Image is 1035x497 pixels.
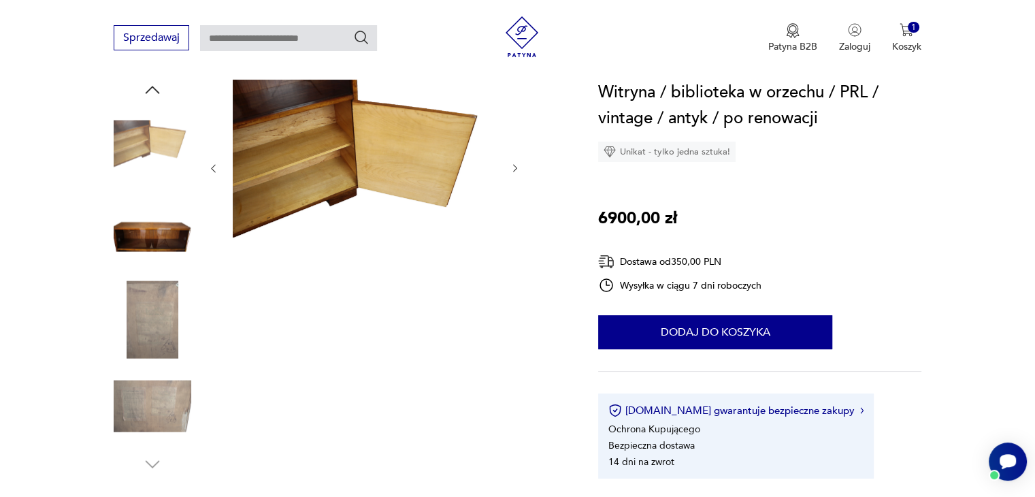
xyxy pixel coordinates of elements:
img: Patyna - sklep z meblami i dekoracjami vintage [502,16,542,57]
img: Ikona koszyka [900,23,913,37]
p: Patyna B2B [768,40,817,53]
button: Szukaj [353,29,369,46]
img: Zdjęcie produktu Witryna / biblioteka w orzechu / PRL / vintage / antyk / po renowacji [114,107,191,185]
p: Zaloguj [839,40,870,53]
li: 14 dni na zwrot [608,455,674,468]
button: [DOMAIN_NAME] gwarantuje bezpieczne zakupy [608,404,864,417]
li: Ochrona Kupującego [608,423,700,436]
img: Ikona strzałki w prawo [860,407,864,414]
p: 6900,00 zł [598,206,677,231]
li: Bezpieczna dostawa [608,439,695,452]
p: Koszyk [892,40,921,53]
button: 1Koszyk [892,23,921,53]
iframe: Smartsupp widget button [989,443,1027,481]
img: Zdjęcie produktu Witryna / biblioteka w orzechu / PRL / vintage / antyk / po renowacji [114,280,191,358]
a: Sprzedawaj [114,34,189,44]
a: Ikona medaluPatyna B2B [768,23,817,53]
img: Zdjęcie produktu Witryna / biblioteka w orzechu / PRL / vintage / antyk / po renowacji [233,80,495,255]
div: Wysyłka w ciągu 7 dni roboczych [598,277,761,293]
button: Zaloguj [839,23,870,53]
button: Patyna B2B [768,23,817,53]
div: Dostawa od 350,00 PLN [598,253,761,270]
img: Ikona diamentu [604,146,616,158]
img: Ikona medalu [786,23,800,38]
img: Ikonka użytkownika [848,23,861,37]
div: Unikat - tylko jedna sztuka! [598,142,736,162]
img: Ikona dostawy [598,253,614,270]
h1: Witryna / biblioteka w orzechu / PRL / vintage / antyk / po renowacji [598,80,921,131]
button: Dodaj do koszyka [598,315,832,349]
img: Ikona certyfikatu [608,404,622,417]
img: Zdjęcie produktu Witryna / biblioteka w orzechu / PRL / vintage / antyk / po renowacji [114,194,191,272]
img: Zdjęcie produktu Witryna / biblioteka w orzechu / PRL / vintage / antyk / po renowacji [114,368,191,445]
button: Sprzedawaj [114,25,189,50]
div: 1 [908,22,919,33]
